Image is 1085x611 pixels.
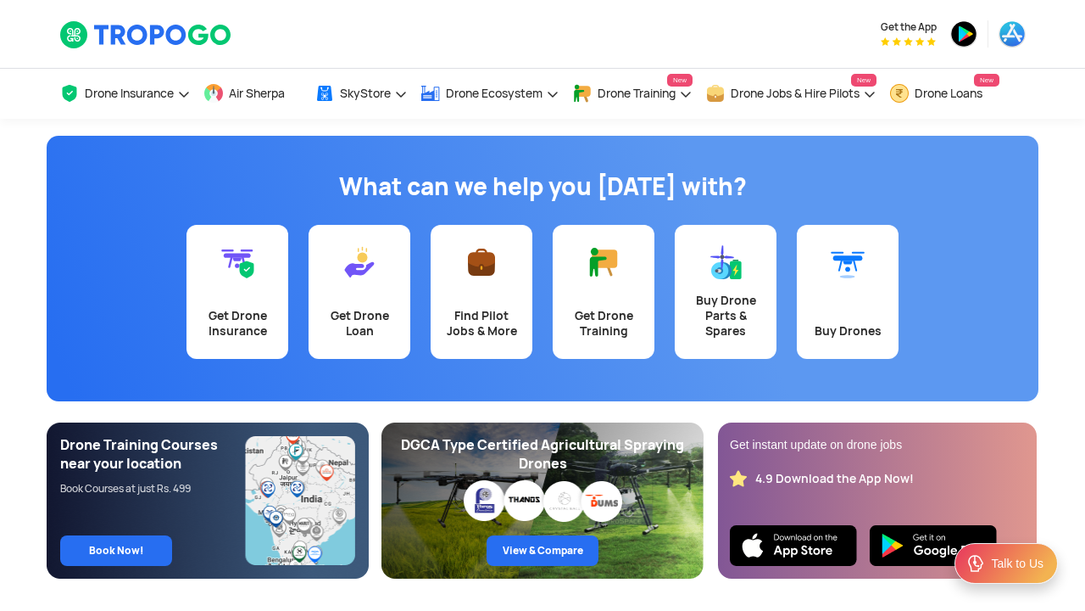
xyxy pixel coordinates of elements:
[340,87,391,100] span: SkyStore
[59,69,191,119] a: Drone Insurance
[587,245,620,279] img: Get Drone Training
[730,436,1025,453] div: Get instant update on drone jobs
[889,69,999,119] a: Drone LoansNew
[730,525,857,566] img: Ios
[229,87,285,100] span: Air Sherpa
[59,20,233,49] img: TropoGo Logo
[881,37,936,46] img: App Raking
[965,553,986,574] img: ic_Support.svg
[465,245,498,279] img: Find Pilot Jobs & More
[220,245,254,279] img: Get Drone Insurance
[60,482,246,496] div: Book Courses at just Rs. 499
[685,293,766,339] div: Buy Drone Parts & Spares
[755,471,914,487] div: 4.9 Download the App Now!
[950,20,977,48] img: playstore
[314,69,408,119] a: SkyStore
[992,555,1043,572] div: Talk to Us
[309,225,410,359] a: Get Drone Loan
[563,308,644,339] div: Get Drone Training
[60,436,246,474] div: Drone Training Courses near your location
[487,535,598,566] a: View & Compare
[675,225,776,359] a: Buy Drone Parts & Spares
[831,245,865,279] img: Buy Drones
[59,170,1026,204] h1: What can we help you [DATE] with?
[572,69,693,119] a: Drone TrainingNew
[197,308,278,339] div: Get Drone Insurance
[999,20,1026,48] img: appstore
[797,225,899,359] a: Buy Drones
[851,74,876,87] span: New
[85,87,174,100] span: Drone Insurance
[598,87,676,100] span: Drone Training
[203,69,302,119] a: Air Sherpa
[186,225,288,359] a: Get Drone Insurance
[667,74,693,87] span: New
[915,87,982,100] span: Drone Loans
[395,436,690,474] div: DGCA Type Certified Agricultural Spraying Drones
[553,225,654,359] a: Get Drone Training
[870,525,997,566] img: Playstore
[730,470,747,487] img: star_rating
[441,308,522,339] div: Find Pilot Jobs & More
[446,87,542,100] span: Drone Ecosystem
[974,74,999,87] span: New
[319,308,400,339] div: Get Drone Loan
[60,535,172,566] a: Book Now!
[709,245,743,279] img: Buy Drone Parts & Spares
[705,69,876,119] a: Drone Jobs & Hire PilotsNew
[807,323,888,339] div: Buy Drones
[431,225,532,359] a: Find Pilot Jobs & More
[731,87,860,100] span: Drone Jobs & Hire Pilots
[420,69,559,119] a: Drone Ecosystem
[342,245,376,279] img: Get Drone Loan
[881,20,937,34] span: Get the App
